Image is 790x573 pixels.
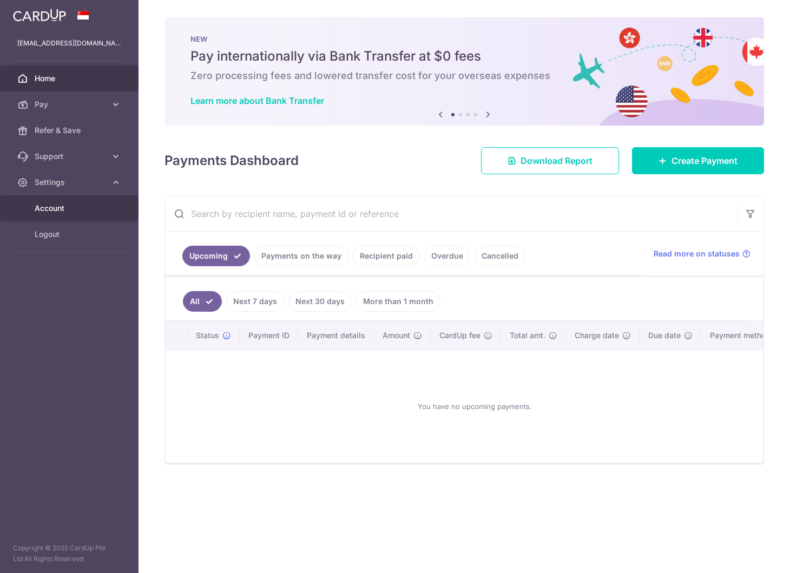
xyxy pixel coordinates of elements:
[35,229,106,240] span: Logout
[17,38,121,49] p: [EMAIL_ADDRESS][DOMAIN_NAME]
[648,330,681,341] span: Due date
[481,147,619,174] a: Download Report
[672,154,738,167] span: Create Payment
[654,248,751,259] a: Read more on statuses
[190,48,738,65] h5: Pay internationally via Bank Transfer at $0 fees
[13,9,66,22] img: CardUp
[356,291,440,312] a: More than 1 month
[183,291,222,312] a: All
[196,330,219,341] span: Status
[654,248,740,259] span: Read more on statuses
[164,17,764,126] img: Bank transfer banner
[510,330,545,341] span: Total amt.
[190,69,738,82] h6: Zero processing fees and lowered transfer cost for your overseas expenses
[288,291,352,312] a: Next 30 days
[35,73,106,84] span: Home
[35,177,106,188] span: Settings
[179,359,771,454] div: You have no upcoming payments.
[298,321,374,350] th: Payment details
[439,330,480,341] span: CardUp fee
[353,246,420,266] a: Recipient paid
[182,246,250,266] a: Upcoming
[35,203,106,214] span: Account
[35,99,106,110] span: Pay
[632,147,764,174] a: Create Payment
[475,246,525,266] a: Cancelled
[521,154,593,167] span: Download Report
[226,291,284,312] a: Next 7 days
[190,35,738,43] p: NEW
[424,246,470,266] a: Overdue
[701,321,784,350] th: Payment method
[165,196,738,231] input: Search by recipient name, payment id or reference
[240,321,298,350] th: Payment ID
[190,95,324,106] a: Learn more about Bank Transfer
[383,330,410,341] span: Amount
[164,151,299,170] h4: Payments Dashboard
[35,125,106,136] span: Refer & Save
[35,151,106,162] span: Support
[575,330,619,341] span: Charge date
[254,246,348,266] a: Payments on the way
